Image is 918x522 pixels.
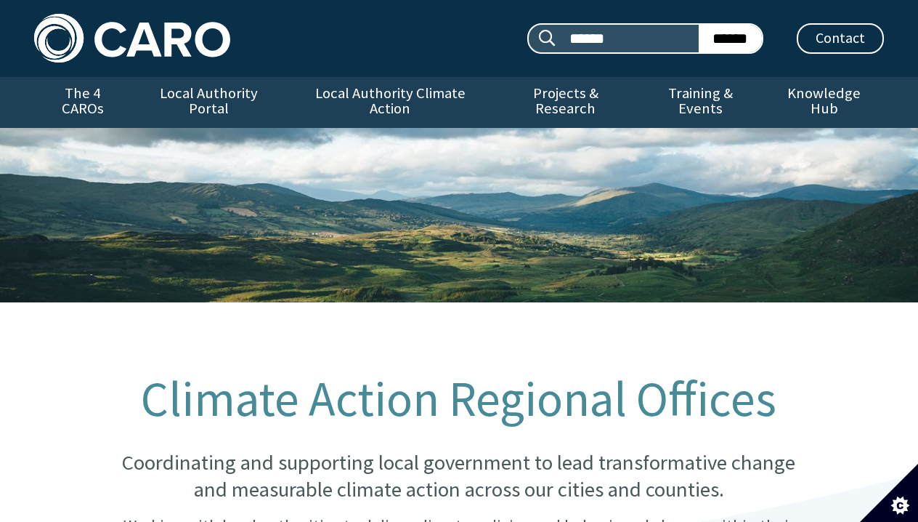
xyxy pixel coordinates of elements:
a: Projects & Research [494,77,638,128]
a: The 4 CAROs [34,77,131,128]
a: Local Authority Climate Action [286,77,493,128]
a: Training & Events [637,77,764,128]
img: Caro logo [34,14,230,63]
button: Set cookie preferences [860,464,918,522]
p: Coordinating and supporting local government to lead transformative change and measurable climate... [107,449,811,504]
h1: Climate Action Regional Offices [107,372,811,426]
a: Contact [797,23,884,54]
a: Local Authority Portal [131,77,286,128]
a: Knowledge Hub [765,77,884,128]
